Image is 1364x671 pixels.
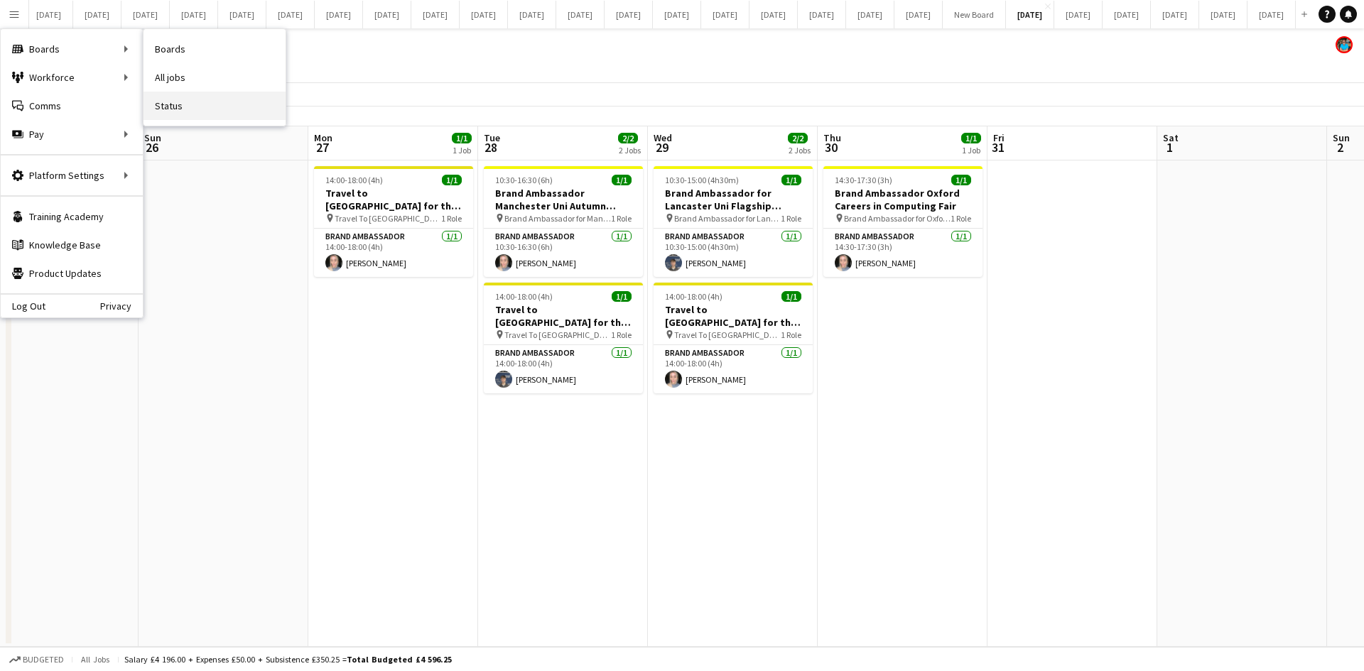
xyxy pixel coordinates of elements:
[1,161,143,190] div: Platform Settings
[665,175,739,185] span: 10:30-15:00 (4h30m)
[504,213,611,224] span: Brand Ambassador for Manchester Uni Autumn Careers Fair
[7,652,66,667] button: Budgeted
[1199,1,1247,28] button: [DATE]
[611,329,632,340] span: 1 Role
[943,1,1006,28] button: New Board
[1331,139,1350,156] span: 2
[142,139,161,156] span: 26
[363,1,411,28] button: [DATE]
[823,166,983,277] app-job-card: 14:30-17:30 (3h)1/1Brand Ambassador Oxford Careers in Computing Fair Brand Ambassador for Oxford ...
[844,213,951,224] span: Brand Ambassador for Oxford Careers in Computing Fair
[749,1,798,28] button: [DATE]
[788,133,808,143] span: 2/2
[460,1,508,28] button: [DATE]
[453,145,471,156] div: 1 Job
[701,1,749,28] button: [DATE]
[1006,1,1054,28] button: [DATE]
[484,283,643,393] app-job-card: 14:00-18:00 (4h)1/1Travel to [GEOGRAPHIC_DATA] for the Flagship Autumn Careers fair on [DATE] Tra...
[619,145,641,156] div: 2 Jobs
[170,1,218,28] button: [DATE]
[951,213,971,224] span: 1 Role
[1,63,143,92] div: Workforce
[556,1,605,28] button: [DATE]
[653,1,701,28] button: [DATE]
[144,131,161,144] span: Sun
[823,187,983,212] h3: Brand Ambassador Oxford Careers in Computing Fair
[1054,1,1103,28] button: [DATE]
[495,175,553,185] span: 10:30-16:30 (6h)
[315,1,363,28] button: [DATE]
[894,1,943,28] button: [DATE]
[1163,131,1179,144] span: Sat
[993,131,1005,144] span: Fri
[654,229,813,277] app-card-role: Brand Ambassador1/110:30-15:00 (4h30m)[PERSON_NAME]
[484,345,643,393] app-card-role: Brand Ambassador1/114:00-18:00 (4h)[PERSON_NAME]
[674,329,781,340] span: Travel To [GEOGRAPHIC_DATA] for the Careers in Computing Fair on [DATE]
[495,291,553,302] span: 14:00-18:00 (4h)
[484,166,643,277] app-job-card: 10:30-16:30 (6h)1/1Brand Ambassador Manchester Uni Autumn Careers Fair Brand Ambassador for Manch...
[798,1,846,28] button: [DATE]
[781,329,801,340] span: 1 Role
[508,1,556,28] button: [DATE]
[484,187,643,212] h3: Brand Ambassador Manchester Uni Autumn Careers Fair
[1333,131,1350,144] span: Sun
[962,145,980,156] div: 1 Job
[312,139,332,156] span: 27
[654,131,672,144] span: Wed
[314,166,473,277] app-job-card: 14:00-18:00 (4h)1/1Travel to [GEOGRAPHIC_DATA] for the Autumn Careers Fair on [DATE] Travel To [G...
[441,213,462,224] span: 1 Role
[484,131,500,144] span: Tue
[1,92,143,120] a: Comms
[654,187,813,212] h3: Brand Ambassador for Lancaster Uni Flagship Autumn Careers Fair
[654,345,813,393] app-card-role: Brand Ambassador1/114:00-18:00 (4h)[PERSON_NAME]
[1151,1,1199,28] button: [DATE]
[781,291,801,302] span: 1/1
[821,139,841,156] span: 30
[73,1,121,28] button: [DATE]
[314,187,473,212] h3: Travel to [GEOGRAPHIC_DATA] for the Autumn Careers Fair on [DATE]
[78,654,112,665] span: All jobs
[124,654,452,665] div: Salary £4 196.00 + Expenses £50.00 + Subsistence £350.25 =
[1247,1,1296,28] button: [DATE]
[612,291,632,302] span: 1/1
[781,213,801,224] span: 1 Role
[789,145,811,156] div: 2 Jobs
[442,175,462,185] span: 1/1
[1,202,143,231] a: Training Academy
[654,283,813,393] app-job-card: 14:00-18:00 (4h)1/1Travel to [GEOGRAPHIC_DATA] for the Careers in Computing Fair on [DATE] Travel...
[835,175,892,185] span: 14:30-17:30 (3h)
[618,133,638,143] span: 2/2
[651,139,672,156] span: 29
[823,131,841,144] span: Thu
[504,329,611,340] span: Travel To [GEOGRAPHIC_DATA] for Autumn Careers Fair on [DATE]
[325,175,383,185] span: 14:00-18:00 (4h)
[452,133,472,143] span: 1/1
[1,259,143,288] a: Product Updates
[144,63,286,92] a: All jobs
[654,166,813,277] app-job-card: 10:30-15:00 (4h30m)1/1Brand Ambassador for Lancaster Uni Flagship Autumn Careers Fair Brand Ambas...
[846,1,894,28] button: [DATE]
[665,291,722,302] span: 14:00-18:00 (4h)
[144,35,286,63] a: Boards
[482,139,500,156] span: 28
[605,1,653,28] button: [DATE]
[1,300,45,312] a: Log Out
[1,120,143,148] div: Pay
[484,303,643,329] h3: Travel to [GEOGRAPHIC_DATA] for the Flagship Autumn Careers fair on [DATE]
[654,303,813,329] h3: Travel to [GEOGRAPHIC_DATA] for the Careers in Computing Fair on [DATE]
[100,300,143,312] a: Privacy
[314,229,473,277] app-card-role: Brand Ambassador1/114:00-18:00 (4h)[PERSON_NAME]
[25,1,73,28] button: [DATE]
[991,139,1005,156] span: 31
[1336,36,1353,53] app-user-avatar: Oscar Peck
[411,1,460,28] button: [DATE]
[951,175,971,185] span: 1/1
[674,213,781,224] span: Brand Ambassador for Lancaster Uni Flagship Autumn Careers Fair
[1,231,143,259] a: Knowledge Base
